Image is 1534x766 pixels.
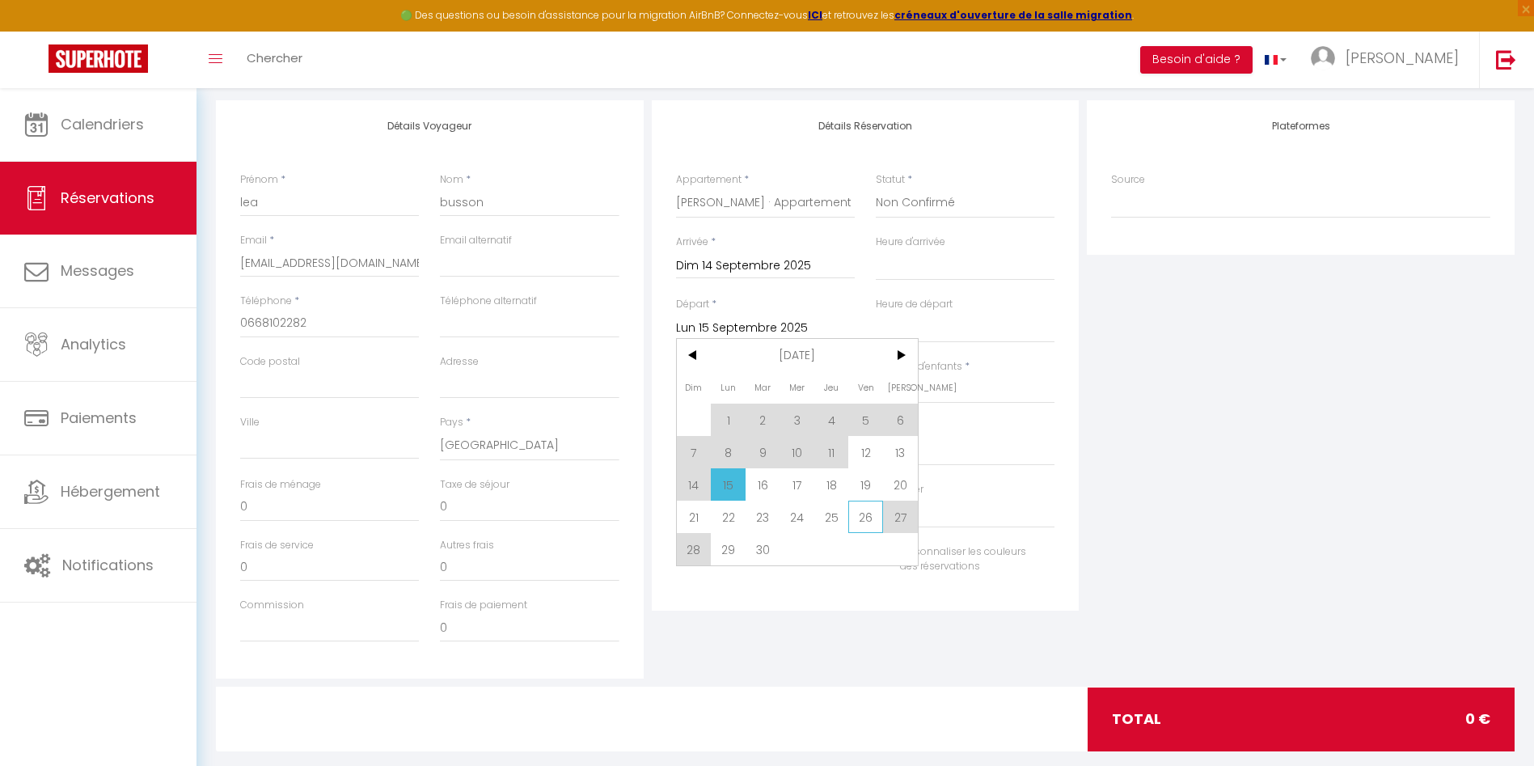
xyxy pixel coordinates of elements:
span: [DATE] [711,339,883,371]
span: Paiements [61,408,137,428]
span: 15 [711,468,746,501]
span: 9 [746,436,780,468]
h4: Détails Réservation [676,121,1055,132]
button: Ouvrir le widget de chat LiveChat [13,6,61,55]
span: Messages [61,260,134,281]
span: 13 [883,436,918,468]
span: 18 [814,468,849,501]
span: < [677,339,712,371]
span: 28 [677,533,712,565]
label: Prénom [240,172,278,188]
label: Nombre d'enfants [876,359,962,375]
div: total [1088,688,1515,751]
label: Source [1111,172,1145,188]
img: Super Booking [49,44,148,73]
button: Besoin d'aide ? [1140,46,1253,74]
span: Hébergement [61,481,160,501]
label: Heure d'arrivée [876,235,945,250]
img: ... [1311,46,1335,70]
span: [PERSON_NAME] [1346,48,1459,68]
span: Mer [780,371,814,404]
span: [PERSON_NAME] [883,371,918,404]
span: 8 [711,436,746,468]
span: Notifications [62,555,154,575]
span: Dim [677,371,712,404]
h4: Détails Voyageur [240,121,619,132]
label: Frais de service [240,538,314,553]
span: Ven [848,371,883,404]
span: 20 [883,468,918,501]
label: Départ [676,297,709,312]
span: 30 [746,533,780,565]
span: 12 [848,436,883,468]
label: Autres frais [440,538,494,553]
label: Heure de départ [876,297,953,312]
a: ... [PERSON_NAME] [1299,32,1479,88]
span: 5 [848,404,883,436]
span: > [883,339,918,371]
span: 6 [883,404,918,436]
span: Calendriers [61,114,144,134]
span: 21 [677,501,712,533]
span: 26 [848,501,883,533]
img: logout [1496,49,1516,70]
label: Statut [876,172,905,188]
label: Téléphone [240,294,292,309]
label: Pays [440,415,463,430]
label: Email alternatif [440,233,512,248]
label: Nom [440,172,463,188]
span: Analytics [61,334,126,354]
span: 3 [780,404,814,436]
span: 1 [711,404,746,436]
label: Frais de ménage [240,477,321,493]
span: 19 [848,468,883,501]
span: 14 [677,468,712,501]
label: Appartement [676,172,742,188]
label: Arrivée [676,235,708,250]
span: 25 [814,501,849,533]
label: Commission [240,598,304,613]
a: Chercher [235,32,315,88]
span: Mar [746,371,780,404]
span: 2 [746,404,780,436]
span: 0 € [1465,708,1490,730]
label: Ville [240,415,260,430]
h4: Plateformes [1111,121,1490,132]
span: Jeu [814,371,849,404]
a: créneaux d'ouverture de la salle migration [894,8,1132,22]
label: Frais de paiement [440,598,527,613]
span: 16 [746,468,780,501]
label: Téléphone alternatif [440,294,537,309]
a: ICI [808,8,822,22]
span: 29 [711,533,746,565]
span: 7 [677,436,712,468]
label: Code postal [240,354,300,370]
span: 22 [711,501,746,533]
label: Taxe de séjour [440,477,509,493]
span: 24 [780,501,814,533]
span: Chercher [247,49,302,66]
label: Email [240,233,267,248]
span: 23 [746,501,780,533]
span: 17 [780,468,814,501]
span: 11 [814,436,849,468]
span: 10 [780,436,814,468]
span: Réservations [61,188,154,208]
span: 4 [814,404,849,436]
label: Adresse [440,354,479,370]
span: Lun [711,371,746,404]
span: 27 [883,501,918,533]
